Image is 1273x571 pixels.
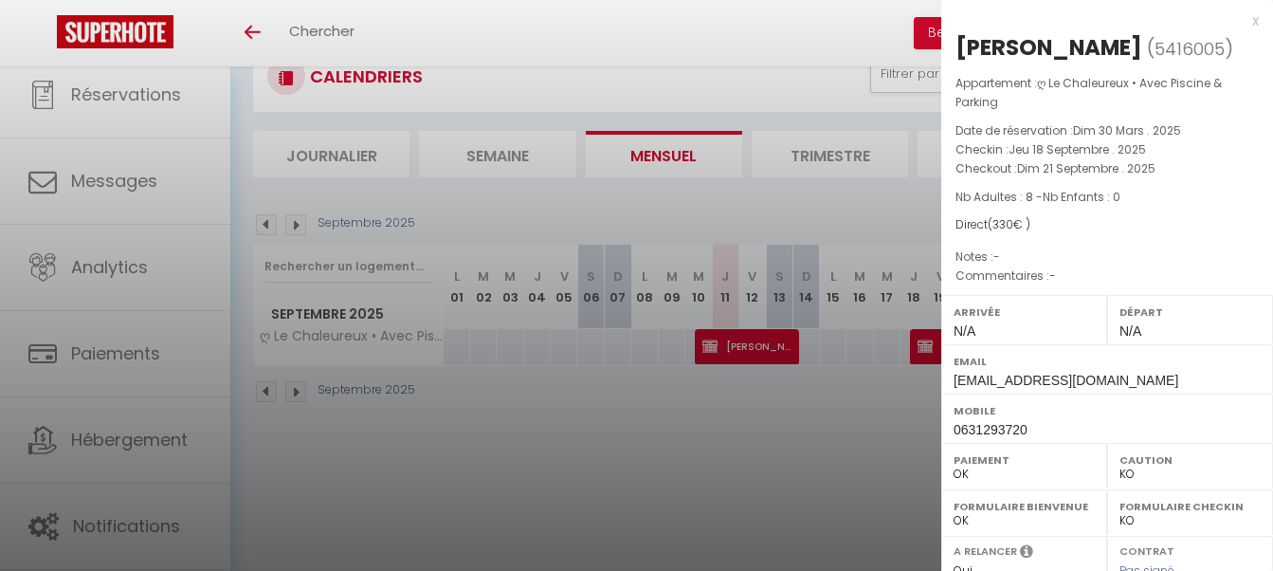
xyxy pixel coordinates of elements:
span: [EMAIL_ADDRESS][DOMAIN_NAME] [954,373,1178,388]
label: Paiement [954,451,1095,470]
label: Formulaire Bienvenue [954,497,1095,516]
span: 330 [992,216,1013,232]
span: ( € ) [988,216,1030,232]
label: Caution [1119,451,1261,470]
div: x [941,9,1259,32]
div: Direct [955,216,1259,234]
label: Départ [1119,303,1261,322]
p: Notes : [955,248,1259,267]
label: Contrat [1119,543,1174,556]
span: N/A [954,323,975,339]
span: ღ Le Chaleureux • Avec Piscine & Parking [955,75,1222,110]
span: 5416005 [1155,37,1225,61]
span: 0631293720 [954,422,1027,437]
iframe: Chat [1192,486,1259,557]
span: Jeu 18 Septembre . 2025 [1009,141,1146,157]
p: Commentaires : [955,267,1259,285]
p: Date de réservation : [955,121,1259,140]
span: Dim 30 Mars . 2025 [1073,122,1181,138]
span: Nb Enfants : 0 [1043,189,1120,205]
div: [PERSON_NAME] [955,32,1142,63]
label: Formulaire Checkin [1119,497,1261,516]
label: Email [954,352,1261,371]
span: Dim 21 Septembre . 2025 [1017,160,1155,176]
p: Checkout : [955,159,1259,178]
label: A relancer [954,543,1017,560]
label: Arrivée [954,303,1095,322]
span: ( ) [1147,35,1233,62]
span: - [993,249,1000,265]
span: Nb Adultes : 8 - [955,189,1120,205]
p: Checkin : [955,140,1259,159]
label: Mobile [954,401,1261,420]
button: Ouvrir le widget de chat LiveChat [15,8,72,64]
span: N/A [1119,323,1141,339]
span: - [1049,267,1056,284]
p: Appartement : [955,74,1259,112]
i: Sélectionner OUI si vous souhaiter envoyer les séquences de messages post-checkout [1020,543,1033,564]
